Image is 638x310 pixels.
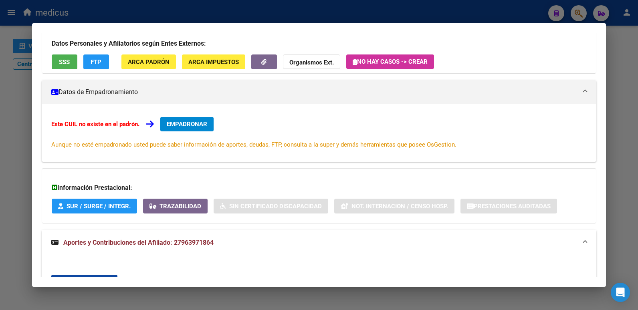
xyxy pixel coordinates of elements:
button: Prestaciones Auditadas [460,199,557,213]
button: Not. Internacion / Censo Hosp. [334,199,454,213]
strong: Organismos Ext. [289,59,334,66]
span: ARCA Padrón [128,58,170,66]
button: No hay casos -> Crear [346,54,434,69]
h3: Información Prestacional: [52,183,587,193]
strong: Este CUIL no existe en el padrón. [51,121,139,128]
button: EMPADRONAR [160,117,214,131]
button: SUR / SURGE / INTEGR. [52,199,137,213]
button: SSS [52,54,77,69]
mat-expansion-panel-header: Aportes y Contribuciones del Afiliado: 27963971864 [42,230,597,256]
span: FTP [91,58,101,66]
h3: Datos Personales y Afiliatorios según Entes Externos: [52,39,587,48]
mat-expansion-panel-header: Datos de Empadronamiento [42,80,597,104]
mat-icon: cloud_download [58,277,67,286]
button: Sin Certificado Discapacidad [214,199,328,213]
mat-panel-title: Datos de Empadronamiento [51,87,577,97]
span: Trazabilidad [159,203,201,210]
span: ARCA Impuestos [188,58,239,66]
span: No hay casos -> Crear [353,58,428,65]
button: ARCA Padrón [121,54,176,69]
div: Datos de Empadronamiento [42,104,597,162]
span: Aunque no esté empadronado usted puede saber información de aportes, deudas, FTP, consulta a la s... [51,141,456,148]
button: FTP [83,54,109,69]
button: Trazabilidad [143,199,208,213]
button: Organismos Ext. [283,54,340,69]
button: Exportar CSV [51,275,117,289]
span: SSS [59,58,70,66]
span: Not. Internacion / Censo Hosp. [351,203,448,210]
span: SUR / SURGE / INTEGR. [67,203,131,210]
div: Open Intercom Messenger [611,283,630,302]
button: ARCA Impuestos [182,54,245,69]
span: Sin Certificado Discapacidad [229,203,322,210]
span: Aportes y Contribuciones del Afiliado: 27963971864 [63,239,214,246]
span: EMPADRONAR [167,121,207,128]
span: Prestaciones Auditadas [474,203,551,210]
